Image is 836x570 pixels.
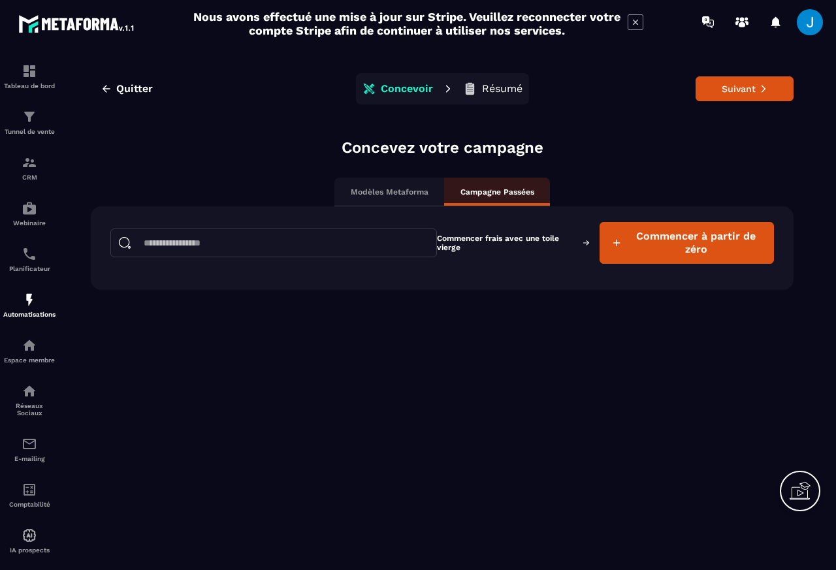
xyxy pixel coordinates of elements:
[3,472,56,518] a: accountantaccountantComptabilité
[22,292,37,308] img: automations
[3,174,56,181] p: CRM
[3,54,56,99] a: formationformationTableau de bord
[696,76,794,101] button: Suivant
[437,234,589,252] p: Commencer frais avec une toile vierge
[630,230,763,256] span: Commencer à partir de zéro
[3,373,56,426] a: social-networksocial-networkRéseaux Sociaux
[351,187,428,197] p: Modèles Metaforma
[3,128,56,135] p: Tunnel de vente
[3,265,56,272] p: Planificateur
[459,76,526,102] button: Résumé
[359,76,437,102] button: Concevoir
[22,109,37,125] img: formation
[22,482,37,498] img: accountant
[116,82,153,95] span: Quitter
[600,222,774,264] button: Commencer à partir de zéro
[22,155,37,170] img: formation
[22,246,37,262] img: scheduler
[22,338,37,353] img: automations
[3,191,56,236] a: automationsautomationsWebinaire
[3,546,56,554] p: IA prospects
[381,82,433,95] p: Concevoir
[482,82,522,95] p: Résumé
[3,282,56,328] a: automationsautomationsAutomatisations
[193,10,621,37] h2: Nous avons effectué une mise à jour sur Stripe. Veuillez reconnecter votre compte Stripe afin de ...
[22,383,37,399] img: social-network
[22,528,37,543] img: automations
[342,137,543,158] p: Concevez votre campagne
[22,63,37,79] img: formation
[18,12,136,35] img: logo
[3,311,56,318] p: Automatisations
[3,455,56,462] p: E-mailing
[22,200,37,216] img: automations
[3,501,56,508] p: Comptabilité
[91,77,163,101] button: Quitter
[3,82,56,89] p: Tableau de bord
[3,328,56,373] a: automationsautomationsEspace membre
[3,145,56,191] a: formationformationCRM
[3,236,56,282] a: schedulerschedulerPlanificateur
[3,356,56,364] p: Espace membre
[3,402,56,417] p: Réseaux Sociaux
[3,99,56,145] a: formationformationTunnel de vente
[460,187,534,197] p: Campagne Passées
[3,426,56,472] a: emailemailE-mailing
[22,436,37,452] img: email
[3,219,56,227] p: Webinaire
